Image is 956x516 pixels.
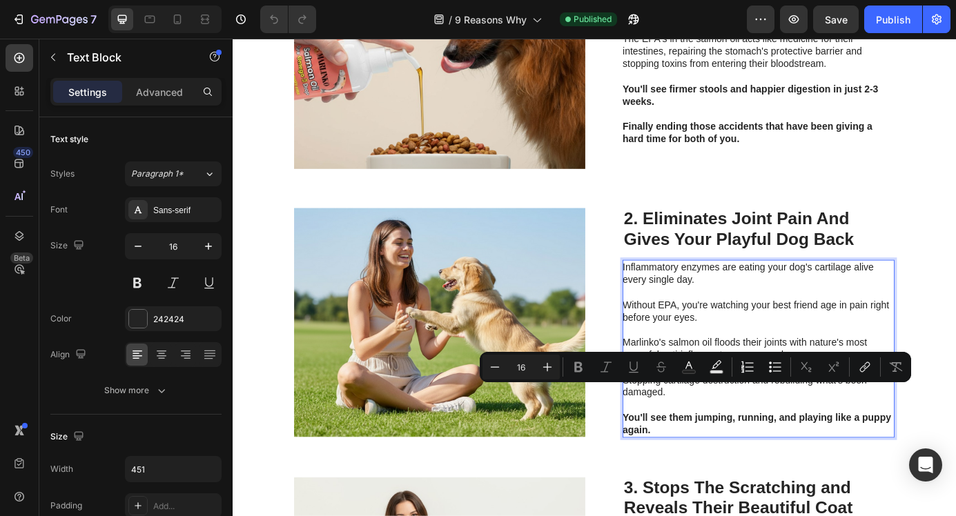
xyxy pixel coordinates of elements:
[455,12,527,27] span: 9 Reasons Why
[447,255,734,281] span: Inflammatory enzymes are eating your dog's cartilage alive every single day.
[68,85,107,99] p: Settings
[574,13,612,26] span: Published
[70,194,404,456] img: gempages_522982904477779008-9d4ed4ed-3c93-48ff-9af7-d0f4f20c845d.png
[67,49,184,66] p: Text Block
[125,161,222,186] button: Paragraph 1*
[136,85,183,99] p: Advanced
[825,14,848,26] span: Save
[447,193,758,242] h2: Rich Text Editor. Editing area: main
[10,252,33,264] div: Beta
[50,346,89,364] div: Align
[50,312,72,325] div: Color
[153,204,218,217] div: Sans-serif
[448,195,757,241] p: 2. Eliminates Joint Pain And Gives Your Playful Dog Back
[449,12,452,27] span: /
[447,385,726,411] span: Stopping cartilage destruction and rebuilding what's been damaged.
[864,6,922,33] button: Publish
[447,341,726,368] span: Marlinko's salmon oil floods their joints with nature's most powerful anti-inflammatory compounds.
[909,448,942,482] div: Open Intercom Messenger
[260,6,316,33] div: Undo/Redo
[50,378,222,403] button: Show more
[50,133,88,146] div: Text style
[13,147,33,158] div: 450
[90,11,97,28] p: 7
[131,168,184,180] span: Paragraph 1*
[50,463,73,475] div: Width
[876,12,910,27] div: Publish
[813,6,859,33] button: Save
[50,204,68,216] div: Font
[447,52,739,78] strong: You'll see firmer stools and happier digestion in just 2-3 weeks.
[153,313,218,326] div: 242424
[447,428,754,454] strong: You'll see them jumping, running, and playing like a puppy again.
[126,457,221,482] input: Auto
[50,168,75,180] div: Styles
[104,384,168,397] div: Show more
[6,6,103,33] button: 7
[153,500,218,513] div: Add...
[50,237,87,255] div: Size
[447,299,752,325] span: Without EPA, you're watching your best friend age in pain right before your eyes.
[447,95,732,121] strong: Finally ending those accidents that have been giving a hard time for both of you.
[50,499,82,512] div: Padding
[480,352,911,382] div: Editor contextual toolbar
[50,428,87,446] div: Size
[447,253,758,457] div: Rich Text Editor. Editing area: main
[233,39,956,516] iframe: Design area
